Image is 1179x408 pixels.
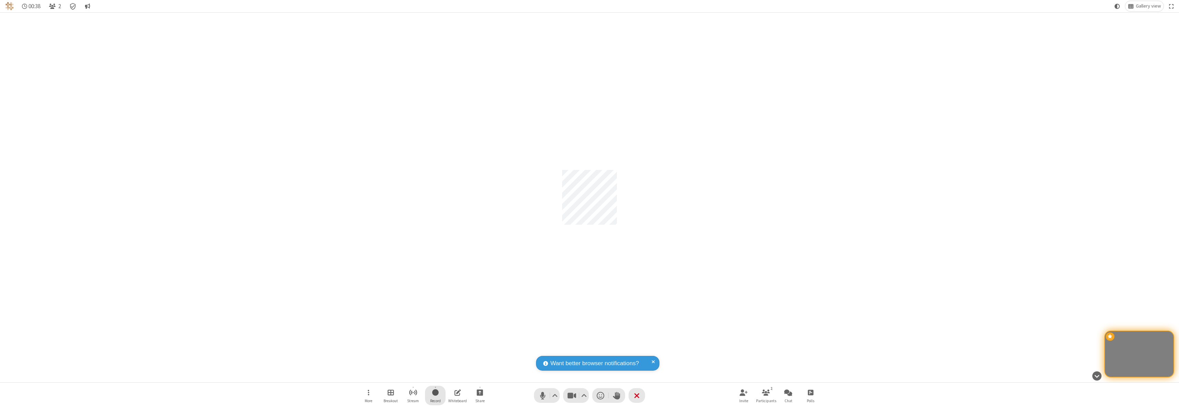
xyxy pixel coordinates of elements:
div: Timer [19,1,44,11]
button: Open participant list [46,1,64,11]
button: Video setting [580,388,589,403]
span: Breakout [384,399,398,403]
span: Whiteboard [448,399,467,403]
span: Polls [807,399,814,403]
button: Start recording [425,386,446,405]
button: Send a reaction [592,388,609,403]
button: Invite participants (⌘+Shift+I) [733,386,754,405]
span: Participants [756,399,776,403]
button: Using system theme [1112,1,1123,11]
span: Stream [407,399,419,403]
button: Open shared whiteboard [447,386,468,405]
button: Open chat [778,386,799,405]
button: Start streaming [403,386,423,405]
button: Start sharing [470,386,490,405]
span: Record [430,399,441,403]
img: QA Selenium DO NOT DELETE OR CHANGE [5,2,14,10]
span: 00:38 [28,3,40,10]
button: Conversation [82,1,93,11]
button: Audio settings [550,388,560,403]
span: Gallery view [1136,3,1161,9]
button: Raise hand [609,388,625,403]
span: 2 [58,3,61,10]
button: Open poll [800,386,821,405]
button: Hide [1090,368,1104,384]
button: Stop video (⌘+Shift+V) [563,388,589,403]
button: Change layout [1125,1,1164,11]
span: More [365,399,372,403]
button: Open menu [358,386,379,405]
button: Mute (⌘+Shift+A) [534,388,560,403]
span: Chat [785,399,792,403]
span: Share [475,399,485,403]
span: Want better browser notifications? [550,359,639,368]
div: 2 [769,385,775,392]
button: Open participant list [756,386,776,405]
span: Invite [739,399,748,403]
button: Manage Breakout Rooms [380,386,401,405]
button: End or leave meeting [629,388,645,403]
div: Meeting details Encryption enabled [66,1,80,11]
button: Fullscreen [1166,1,1177,11]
